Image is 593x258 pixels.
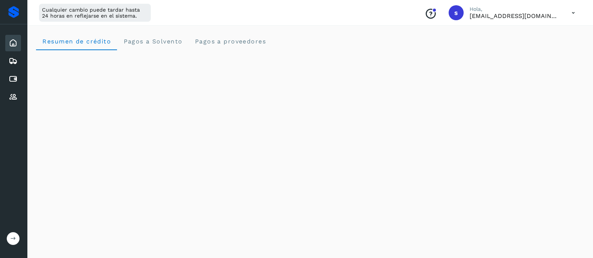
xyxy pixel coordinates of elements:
[123,38,182,45] span: Pagos a Solvento
[5,89,21,105] div: Proveedores
[5,53,21,69] div: Embarques
[470,12,560,19] p: solvento@segmail.co
[5,35,21,51] div: Inicio
[42,38,111,45] span: Resumen de crédito
[39,4,151,22] div: Cualquier cambio puede tardar hasta 24 horas en reflejarse en el sistema.
[5,71,21,87] div: Cuentas por pagar
[470,6,560,12] p: Hola,
[194,38,266,45] span: Pagos a proveedores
